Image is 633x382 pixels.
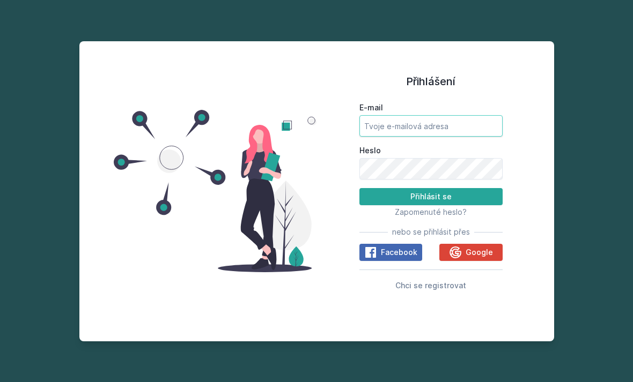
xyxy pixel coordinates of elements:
[395,207,467,216] span: Zapomenuté heslo?
[395,281,466,290] span: Chci se registrovat
[395,279,466,291] button: Chci se registrovat
[466,247,493,258] span: Google
[359,244,422,261] button: Facebook
[359,73,503,89] h1: Přihlášení
[381,247,417,258] span: Facebook
[359,115,503,137] input: Tvoje e-mailová adresa
[439,244,502,261] button: Google
[359,102,503,113] label: E-mail
[392,227,470,237] span: nebo se přihlásit přes
[359,145,503,156] label: Heslo
[359,188,503,205] button: Přihlásit se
